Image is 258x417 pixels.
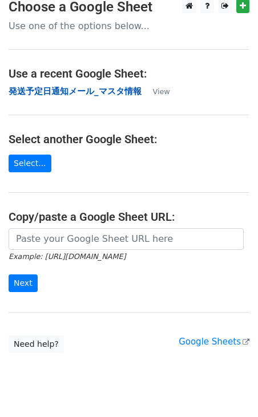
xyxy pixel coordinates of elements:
[9,132,249,146] h4: Select another Google Sheet:
[9,228,244,250] input: Paste your Google Sheet URL here
[142,86,170,96] a: View
[179,337,249,347] a: Google Sheets
[201,362,258,417] div: チャットウィジェット
[9,252,126,261] small: Example: [URL][DOMAIN_NAME]
[9,335,64,353] a: Need help?
[201,362,258,417] iframe: Chat Widget
[9,67,249,80] h4: Use a recent Google Sheet:
[9,155,51,172] a: Select...
[153,87,170,96] small: View
[9,20,249,32] p: Use one of the options below...
[9,210,249,224] h4: Copy/paste a Google Sheet URL:
[9,274,38,292] input: Next
[9,86,142,96] a: 発送予定日通知メール_マスタ情報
